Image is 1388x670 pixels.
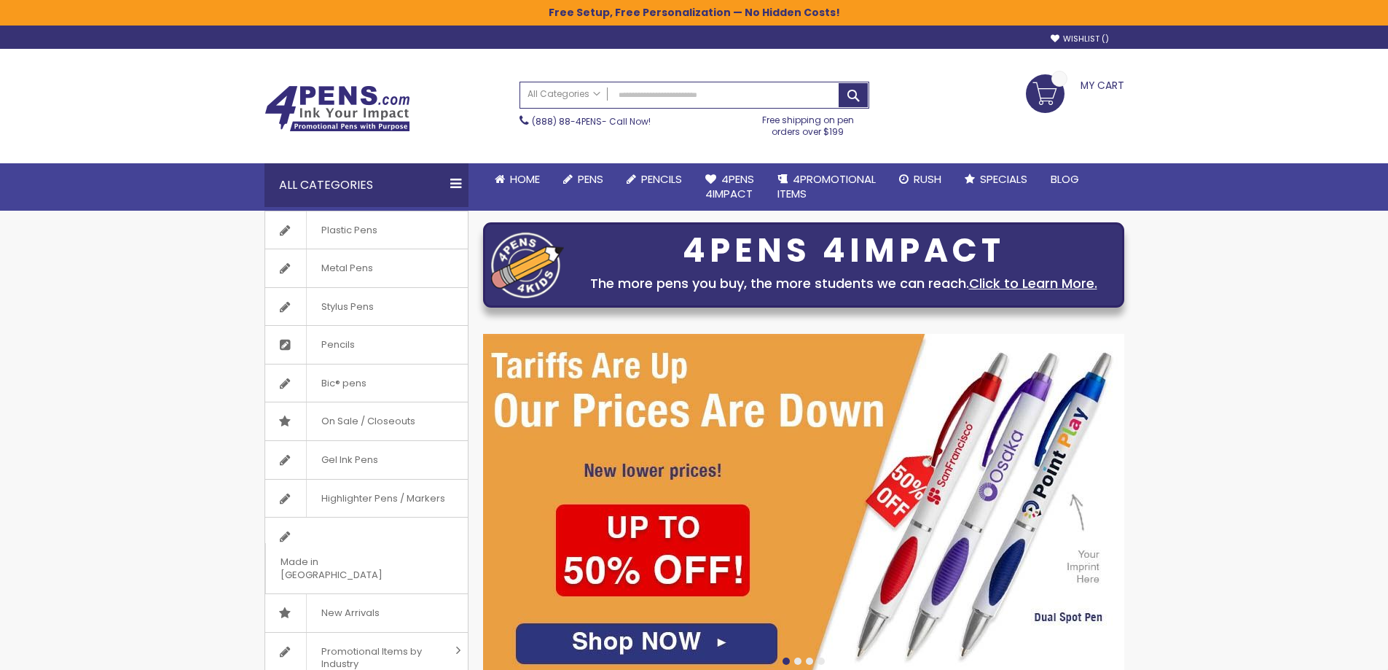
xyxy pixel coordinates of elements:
a: Pens [552,163,615,195]
a: Gel Ink Pens [265,441,468,479]
span: Blog [1051,171,1079,187]
span: 4Pens 4impact [705,171,754,201]
span: Made in [GEOGRAPHIC_DATA] [265,543,431,593]
span: Plastic Pens [306,211,392,249]
a: Bic® pens [265,365,468,402]
a: Home [483,163,552,195]
a: All Categories [520,82,608,106]
span: Home [510,171,540,187]
span: Bic® pens [306,365,381,402]
div: Free shipping on pen orders over $199 [747,109,869,138]
div: 4PENS 4IMPACT [571,235,1116,266]
a: New Arrivals [265,594,468,632]
a: Click to Learn More. [969,274,1097,292]
span: New Arrivals [306,594,394,632]
a: 4Pens4impact [694,163,766,211]
a: Metal Pens [265,249,468,287]
span: Pens [578,171,603,187]
img: four_pen_logo.png [491,232,564,298]
span: Metal Pens [306,249,388,287]
span: - Call Now! [532,115,651,128]
img: 4Pens Custom Pens and Promotional Products [264,85,410,132]
span: All Categories [528,88,600,100]
span: Gel Ink Pens [306,441,393,479]
div: All Categories [264,163,468,207]
a: Stylus Pens [265,288,468,326]
a: 4PROMOTIONALITEMS [766,163,887,211]
a: Pencils [265,326,468,364]
a: Pencils [615,163,694,195]
span: Stylus Pens [306,288,388,326]
a: Plastic Pens [265,211,468,249]
span: Pencils [306,326,369,364]
span: Specials [980,171,1027,187]
a: Wishlist [1051,34,1109,44]
a: Rush [887,163,953,195]
a: Blog [1039,163,1091,195]
a: Highlighter Pens / Markers [265,480,468,518]
span: Rush [914,171,941,187]
span: Pencils [641,171,682,187]
span: Highlighter Pens / Markers [306,480,460,518]
a: Specials [953,163,1039,195]
a: (888) 88-4PENS [532,115,602,128]
span: On Sale / Closeouts [306,402,430,440]
a: Made in [GEOGRAPHIC_DATA] [265,518,468,593]
span: 4PROMOTIONAL ITEMS [777,171,876,201]
a: On Sale / Closeouts [265,402,468,440]
div: The more pens you buy, the more students we can reach. [571,273,1116,294]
